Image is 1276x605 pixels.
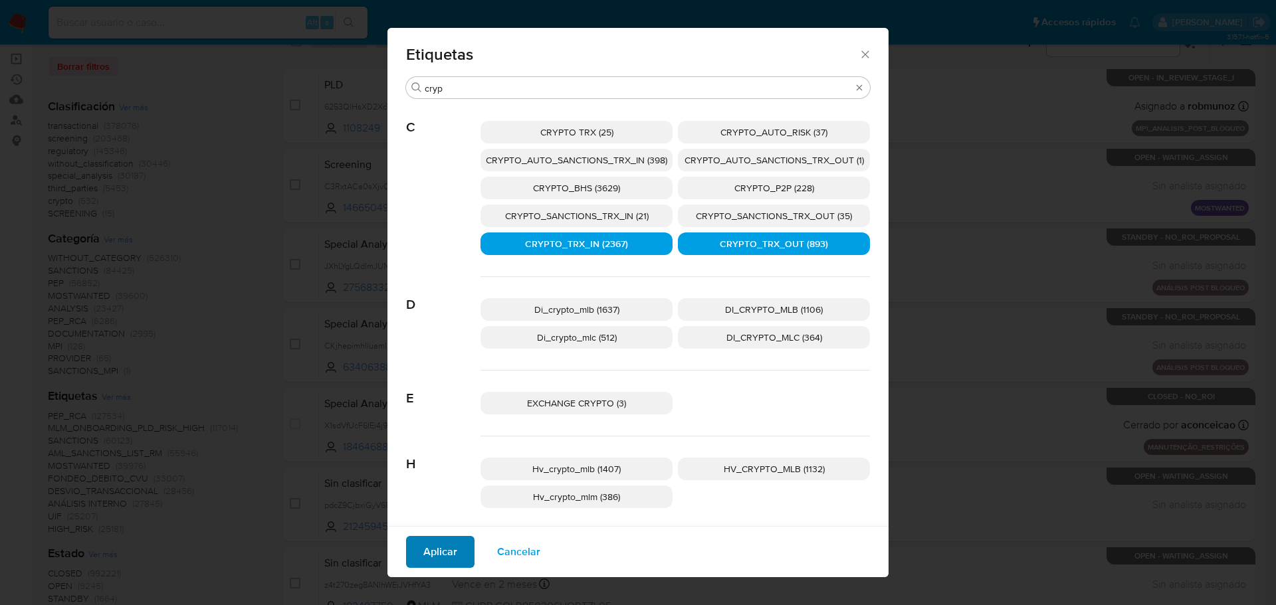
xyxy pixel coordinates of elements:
[854,82,865,93] button: Borrar
[678,205,870,227] div: CRYPTO_SANCTIONS_TRX_OUT (35)
[696,209,852,222] span: CRYPTO_SANCTIONS_TRX_OUT (35)
[411,82,422,93] button: Buscar
[480,485,673,508] div: Hv_crypto_mlm (386)
[734,181,814,195] span: CRYPTO_P2P (228)
[480,121,673,143] div: CRYPTO TRX (25)
[533,181,620,195] span: CRYPTO_BHS (3629)
[425,82,851,94] input: Buscar filtro
[720,126,827,139] span: CRYPTO_AUTO_RISK (37)
[678,121,870,143] div: CRYPTO_AUTO_RISK (37)
[527,396,626,410] span: EXCHANGE CRYPTO (3)
[859,48,871,60] button: Cerrar
[678,298,870,321] div: DI_CRYPTO_MLB (1106)
[678,326,870,349] div: DI_CRYPTO_MLC (364)
[525,237,628,250] span: CRYPTO_TRX_IN (2367)
[533,490,620,503] span: Hv_crypto_mlm (386)
[540,126,613,139] span: CRYPTO TRX (25)
[406,371,480,406] span: E
[537,331,617,344] span: Di_crypto_mlc (512)
[486,153,667,167] span: CRYPTO_AUTO_SANCTIONS_TRX_IN (398)
[726,331,822,344] span: DI_CRYPTO_MLC (364)
[685,153,864,167] span: CRYPTO_AUTO_SANCTIONS_TRX_OUT (1)
[720,237,828,250] span: CRYPTO_TRX_OUT (893)
[678,458,870,480] div: HV_CRYPTO_MLB (1132)
[406,100,480,135] span: C
[480,536,558,568] button: Cancelar
[725,303,823,316] span: DI_CRYPTO_MLB (1106)
[505,209,649,222] span: CRYPTO_SANCTIONS_TRX_IN (21)
[678,177,870,199] div: CRYPTO_P2P (228)
[724,462,825,475] span: HV_CRYPTO_MLB (1132)
[480,326,673,349] div: Di_crypto_mlc (512)
[480,458,673,480] div: Hv_crypto_mlb (1407)
[480,298,673,321] div: Di_crypto_mlb (1637)
[406,436,480,472] span: H
[406,536,475,568] button: Aplicar
[534,303,619,316] span: Di_crypto_mlb (1637)
[480,392,673,414] div: EXCHANGE CRYPTO (3)
[406,46,859,62] span: Etiquetas
[480,177,673,199] div: CRYPTO_BHS (3629)
[480,149,673,171] div: CRYPTO_AUTO_SANCTIONS_TRX_IN (398)
[480,232,673,255] div: CRYPTO_TRX_IN (2367)
[480,205,673,227] div: CRYPTO_SANCTIONS_TRX_IN (21)
[532,462,621,475] span: Hv_crypto_mlb (1407)
[678,149,870,171] div: CRYPTO_AUTO_SANCTIONS_TRX_OUT (1)
[423,537,457,566] span: Aplicar
[678,232,870,255] div: CRYPTO_TRX_OUT (893)
[497,537,540,566] span: Cancelar
[406,277,480,313] span: D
